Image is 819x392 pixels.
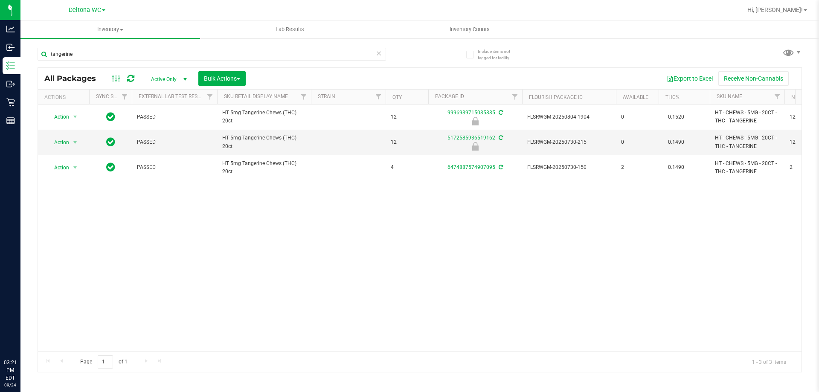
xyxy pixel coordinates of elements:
a: Strain [318,93,335,99]
a: Lab Results [200,20,380,38]
span: HT 5mg Tangerine Chews (THC) 20ct [222,134,306,150]
a: THC% [665,94,680,100]
span: FLSRWGM-20250730-215 [527,138,611,146]
p: 03:21 PM EDT [4,359,17,382]
span: Sync from Compliance System [497,164,503,170]
a: Package ID [435,93,464,99]
span: 0.1490 [664,136,688,148]
span: 0.1520 [664,111,688,123]
span: 0.1490 [664,161,688,174]
span: Page of 1 [73,355,134,369]
a: Filter [770,90,784,104]
span: PASSED [137,163,212,171]
div: Actions [44,94,86,100]
input: Search Package ID, Item Name, SKU, Lot or Part Number... [38,48,386,61]
a: Qty [392,94,402,100]
span: 2 [621,163,653,171]
iframe: Resource center unread badge [25,322,35,333]
span: 1 - 3 of 3 items [745,355,793,368]
span: HT 5mg Tangerine Chews (THC) 20ct [222,109,306,125]
span: Action [46,136,70,148]
a: 9996939715035335 [447,110,495,116]
span: Bulk Actions [204,75,240,82]
span: Deltona WC [69,6,101,14]
iframe: Resource center [9,324,34,349]
span: Inventory [20,26,200,33]
span: HT - CHEWS - 5MG - 20CT - THC - TANGERINE [715,134,779,150]
span: Action [46,111,70,123]
span: 12 [391,138,423,146]
span: select [70,162,81,174]
span: In Sync [106,136,115,148]
a: Available [623,94,648,100]
span: HT - CHEWS - 5MG - 20CT - THC - TANGERINE [715,160,779,176]
span: HT - CHEWS - 5MG - 20CT - THC - TANGERINE [715,109,779,125]
a: SKU Name [717,93,742,99]
a: Flourish Package ID [529,94,583,100]
span: Clear [376,48,382,59]
inline-svg: Reports [6,116,15,125]
button: Receive Non-Cannabis [718,71,789,86]
inline-svg: Outbound [6,80,15,88]
p: 09/24 [4,382,17,388]
span: Action [46,162,70,174]
span: HT 5mg Tangerine Chews (THC) 20ct [222,160,306,176]
button: Export to Excel [661,71,718,86]
span: Hi, [PERSON_NAME]! [747,6,803,13]
inline-svg: Retail [6,98,15,107]
a: Filter [372,90,386,104]
a: Inventory [20,20,200,38]
a: Sku Retail Display Name [224,93,288,99]
span: FLSRWGM-20250730-150 [527,163,611,171]
span: FLSRWGM-20250804-1904 [527,113,611,121]
span: 0 [621,138,653,146]
div: Newly Received [427,117,523,125]
a: Filter [118,90,132,104]
span: Sync from Compliance System [497,135,503,141]
span: In Sync [106,161,115,173]
span: Include items not tagged for facility [478,48,520,61]
a: External Lab Test Result [139,93,206,99]
a: 6474887574907095 [447,164,495,170]
span: 0 [621,113,653,121]
a: Filter [297,90,311,104]
inline-svg: Analytics [6,25,15,33]
span: Inventory Counts [438,26,501,33]
a: Filter [203,90,217,104]
span: In Sync [106,111,115,123]
span: Lab Results [264,26,316,33]
a: Inventory Counts [380,20,559,38]
inline-svg: Inbound [6,43,15,52]
span: 12 [391,113,423,121]
span: select [70,136,81,148]
span: 4 [391,163,423,171]
span: PASSED [137,138,212,146]
span: select [70,111,81,123]
button: Bulk Actions [198,71,246,86]
span: Sync from Compliance System [497,110,503,116]
div: Newly Received [427,142,523,151]
input: 1 [98,355,113,369]
span: All Packages [44,74,105,83]
a: 5172585936519162 [447,135,495,141]
span: PASSED [137,113,212,121]
inline-svg: Inventory [6,61,15,70]
a: Filter [508,90,522,104]
a: Sync Status [96,93,129,99]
